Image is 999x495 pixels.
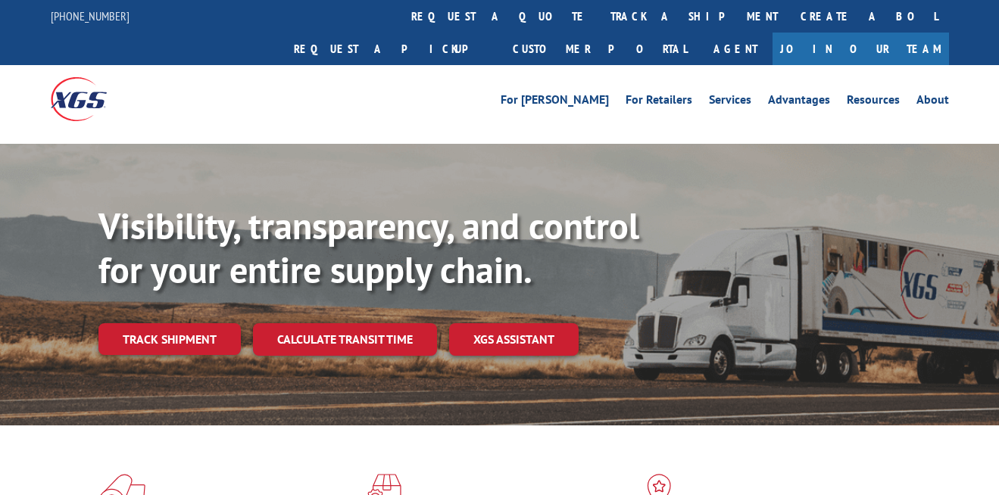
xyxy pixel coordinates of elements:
a: Agent [698,33,773,65]
a: Join Our Team [773,33,949,65]
a: Request a pickup [283,33,501,65]
a: About [916,94,949,111]
a: [PHONE_NUMBER] [51,8,130,23]
a: For Retailers [626,94,692,111]
a: Resources [847,94,900,111]
a: Customer Portal [501,33,698,65]
a: Track shipment [98,323,241,355]
b: Visibility, transparency, and control for your entire supply chain. [98,202,639,293]
a: XGS ASSISTANT [449,323,579,356]
a: Services [709,94,751,111]
a: Calculate transit time [253,323,437,356]
a: Advantages [768,94,830,111]
a: For [PERSON_NAME] [501,94,609,111]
